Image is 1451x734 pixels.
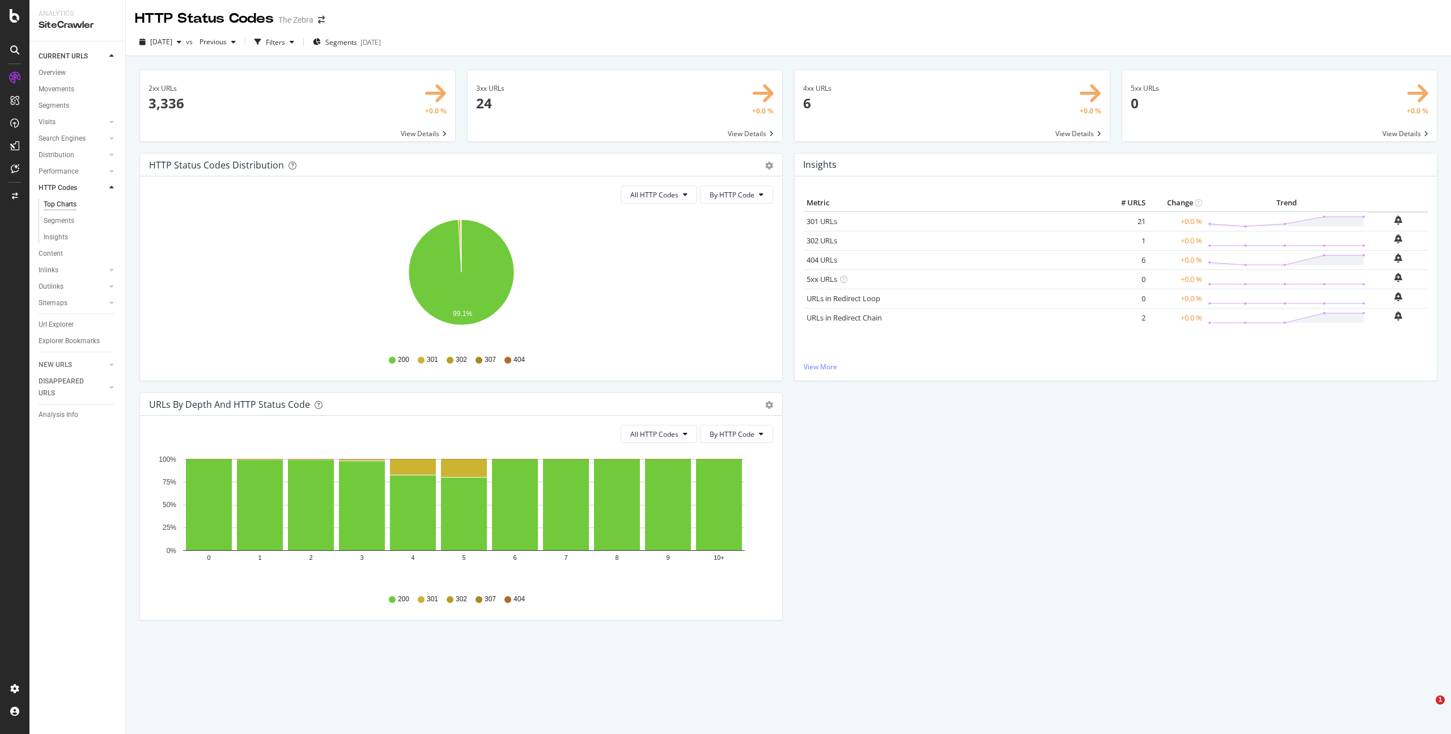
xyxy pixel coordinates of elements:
h4: Insights [803,157,837,172]
div: bell-plus [1394,292,1402,301]
button: All HTTP Codes [621,185,697,204]
span: By HTTP Code [710,190,754,200]
span: All HTTP Codes [630,429,678,439]
button: All HTTP Codes [621,425,697,443]
a: Movements [39,83,117,95]
button: By HTTP Code [700,185,773,204]
span: 301 [427,355,438,365]
a: Overview [39,67,117,79]
a: 302 URLs [807,235,837,246]
div: Visits [39,116,56,128]
div: Movements [39,83,74,95]
div: Overview [39,67,66,79]
text: 1 [258,555,261,562]
a: Analysis Info [39,409,117,421]
text: 100% [159,455,176,463]
div: HTTP Codes [39,182,77,194]
td: 0 [1103,289,1148,308]
a: Segments [44,215,117,227]
span: 404 [514,355,525,365]
th: Change [1148,195,1205,212]
a: 5xx URLs [807,274,837,284]
td: +0.0 % [1148,231,1205,250]
div: Sitemaps [39,297,67,309]
span: 200 [398,355,409,365]
a: CURRENT URLS [39,50,106,62]
div: Inlinks [39,264,58,276]
span: 1 [1436,695,1445,705]
svg: A chart. [149,213,773,344]
td: +0.0 % [1148,308,1205,327]
div: bell-plus [1394,254,1402,263]
td: 1 [1103,231,1148,250]
text: 9 [666,555,669,562]
text: 25% [163,524,176,532]
div: SiteCrawler [39,19,116,32]
span: Segments [325,37,357,47]
div: HTTP Status Codes [135,9,274,28]
span: 200 [398,594,409,604]
td: 0 [1103,269,1148,289]
a: Top Charts [44,199,117,210]
button: [DATE] [135,33,186,51]
div: Segments [39,100,69,112]
a: DISAPPEARED URLS [39,376,106,399]
div: Filters [266,37,285,47]
text: 0 [207,555,210,562]
div: NEW URLS [39,359,72,371]
div: DISAPPEARED URLS [39,376,96,399]
div: Top Charts [44,199,77,210]
a: Search Engines [39,133,106,145]
td: 21 [1103,212,1148,231]
span: 302 [456,355,467,365]
text: 7 [564,555,567,562]
text: 75% [163,478,176,486]
td: 6 [1103,250,1148,269]
iframe: Intercom live chat [1412,695,1440,723]
a: Inlinks [39,264,106,276]
span: By HTTP Code [710,429,754,439]
td: +0.0 % [1148,212,1205,231]
span: 2025 Sep. 5th [150,37,172,47]
text: 99.1% [453,310,472,318]
div: Segments [44,215,74,227]
button: By HTTP Code [700,425,773,443]
td: 2 [1103,308,1148,327]
span: 302 [456,594,467,604]
th: Trend [1205,195,1368,212]
text: 0% [167,547,177,555]
span: All HTTP Codes [630,190,678,200]
div: Url Explorer [39,319,74,331]
a: Visits [39,116,106,128]
button: Previous [195,33,240,51]
span: Previous [195,37,227,47]
a: Performance [39,166,106,178]
text: 3 [360,555,363,562]
a: Explorer Bookmarks [39,335,117,347]
div: Performance [39,166,78,178]
text: 8 [615,555,618,562]
span: 307 [485,594,496,604]
div: bell-plus [1394,234,1402,243]
th: Metric [804,195,1103,212]
div: URLs by Depth and HTTP Status Code [149,399,310,410]
th: # URLS [1103,195,1148,212]
div: arrow-right-arrow-left [318,16,325,24]
text: 10+ [714,555,724,562]
div: Analytics [39,9,116,19]
div: Content [39,248,63,260]
div: Distribution [39,149,74,161]
div: [DATE] [360,37,381,47]
a: URLs in Redirect Chain [807,313,882,323]
td: +0.0 % [1148,250,1205,269]
span: vs [186,37,195,47]
a: Distribution [39,149,106,161]
a: Sitemaps [39,297,106,309]
text: 6 [513,555,516,562]
text: 50% [163,501,176,509]
a: HTTP Codes [39,182,106,194]
text: 2 [309,555,312,562]
div: A chart. [149,452,773,584]
div: gear [765,401,773,409]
